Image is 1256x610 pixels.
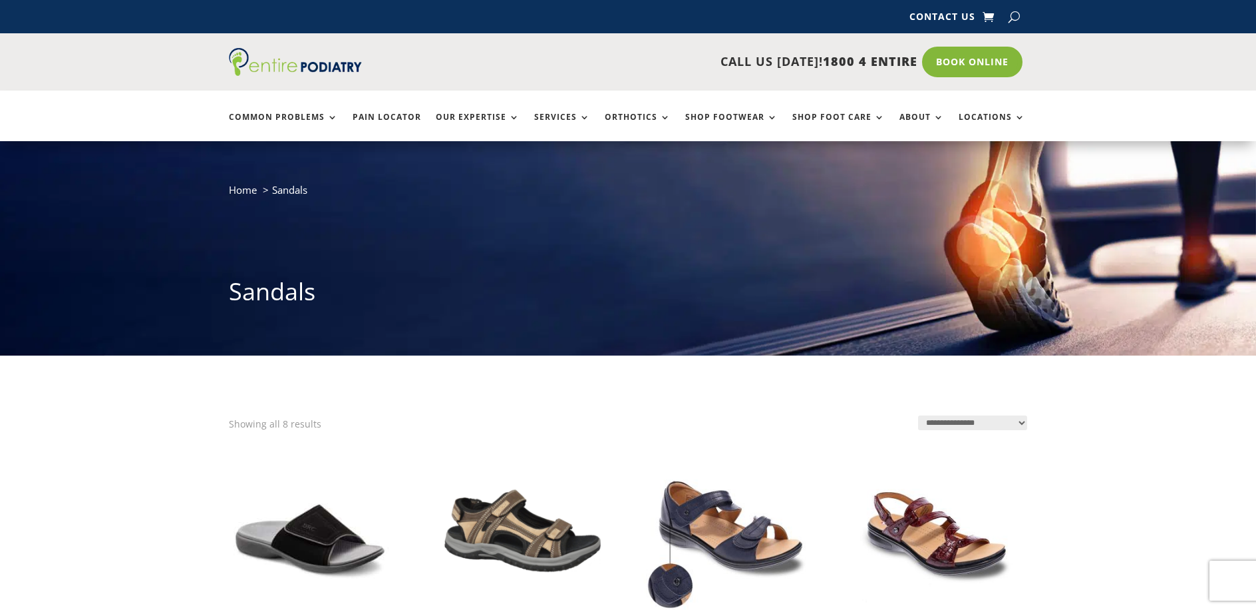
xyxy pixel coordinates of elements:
a: Common Problems [229,113,338,141]
span: Sandals [272,183,307,196]
a: Contact Us [909,12,975,27]
a: Book Online [922,47,1022,77]
p: CALL US [DATE]! [413,53,917,71]
h1: Sandals [229,275,1027,315]
a: Our Expertise [436,113,520,141]
a: Home [229,183,257,196]
a: About [899,113,944,141]
nav: breadcrumb [229,181,1027,208]
a: Orthotics [605,113,671,141]
a: Entire Podiatry [229,65,362,79]
a: Shop Foot Care [792,113,885,141]
a: Pain Locator [353,113,421,141]
p: Showing all 8 results [229,416,321,433]
span: 1800 4 ENTIRE [823,53,917,69]
img: logo (1) [229,48,362,76]
a: Locations [959,113,1025,141]
a: Services [534,113,590,141]
select: Shop order [918,416,1027,430]
a: Shop Footwear [685,113,778,141]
